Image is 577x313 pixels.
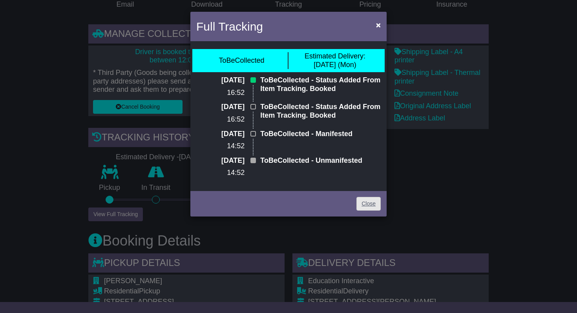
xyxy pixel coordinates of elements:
[196,130,245,138] p: [DATE]
[196,103,245,111] p: [DATE]
[305,52,365,60] span: Estimated Delivery:
[196,142,245,151] p: 14:52
[260,130,381,138] p: ToBeCollected - Manifested
[196,115,245,124] p: 16:52
[196,89,245,97] p: 16:52
[372,17,385,33] button: Close
[260,76,381,93] p: ToBeCollected - Status Added From Item Tracking. Booked
[260,156,381,165] p: ToBeCollected - Unmanifested
[196,169,245,177] p: 14:52
[260,103,381,120] p: ToBeCollected - Status Added From Item Tracking. Booked
[356,197,381,211] a: Close
[219,56,264,65] div: ToBeCollected
[196,156,245,165] p: [DATE]
[305,52,365,69] div: [DATE] (Mon)
[196,18,263,35] h4: Full Tracking
[376,20,381,29] span: ×
[196,76,245,85] p: [DATE]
